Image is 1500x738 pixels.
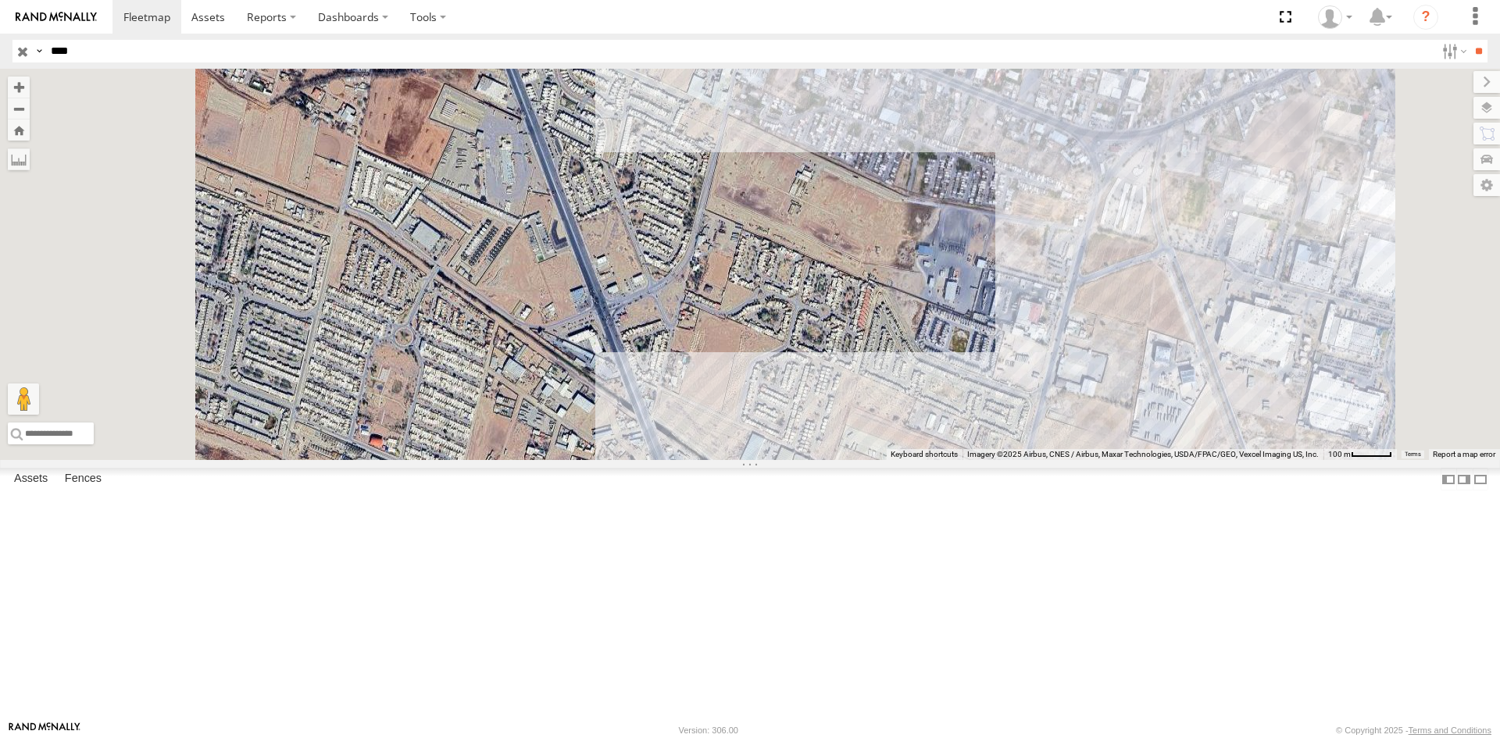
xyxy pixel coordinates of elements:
[8,148,30,170] label: Measure
[1436,40,1470,62] label: Search Filter Options
[6,469,55,490] label: Assets
[1441,468,1456,490] label: Dock Summary Table to the Left
[1456,468,1472,490] label: Dock Summary Table to the Right
[891,449,958,460] button: Keyboard shortcuts
[1433,450,1495,458] a: Report a map error
[57,469,109,490] label: Fences
[1405,451,1421,458] a: Terms (opens in new tab)
[8,119,30,141] button: Zoom Home
[679,726,738,735] div: Version: 306.00
[9,722,80,738] a: Visit our Website
[1413,5,1438,30] i: ?
[16,12,97,23] img: rand-logo.svg
[1336,726,1491,735] div: © Copyright 2025 -
[1473,468,1488,490] label: Hide Summary Table
[8,98,30,119] button: Zoom out
[33,40,45,62] label: Search Query
[1323,449,1397,460] button: Map Scale: 100 m per 49 pixels
[967,450,1319,458] span: Imagery ©2025 Airbus, CNES / Airbus, Maxar Technologies, USDA/FPAC/GEO, Vexcel Imaging US, Inc.
[1328,450,1351,458] span: 100 m
[8,383,39,415] button: Drag Pegman onto the map to open Street View
[1312,5,1358,29] div: fernando ponce
[8,77,30,98] button: Zoom in
[1409,726,1491,735] a: Terms and Conditions
[1473,174,1500,196] label: Map Settings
